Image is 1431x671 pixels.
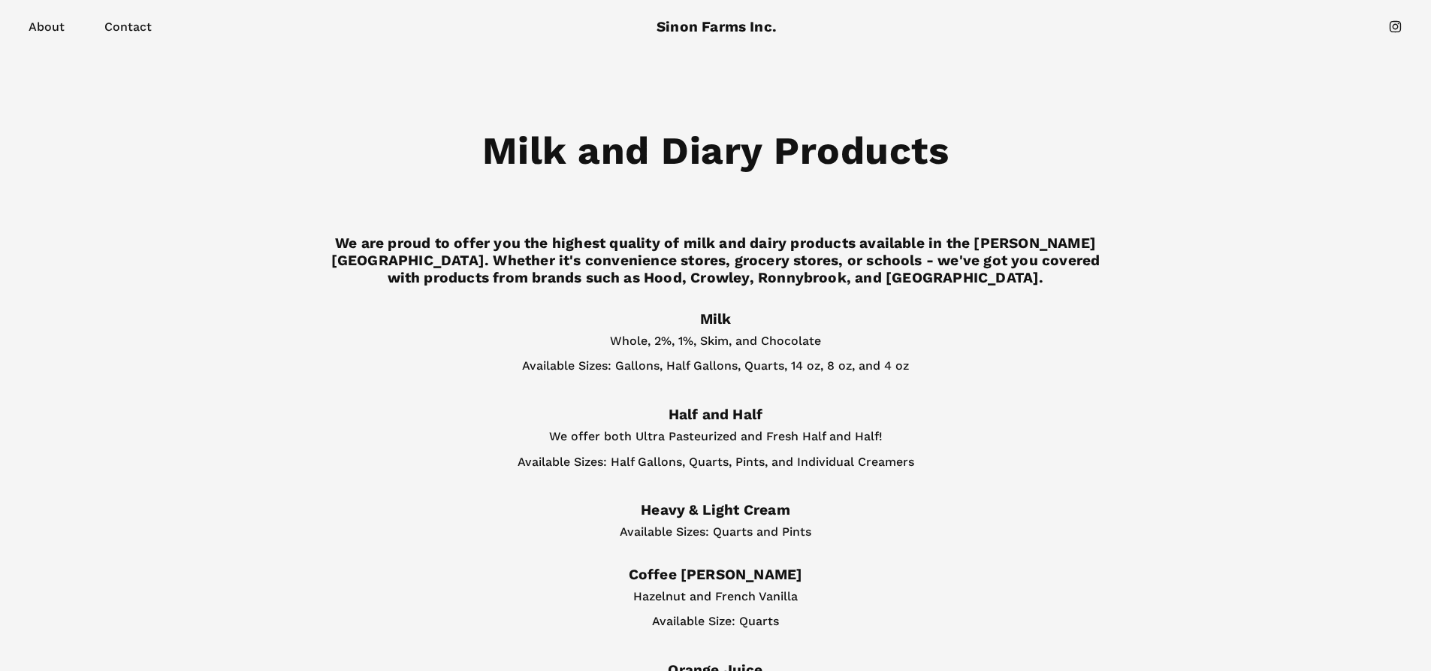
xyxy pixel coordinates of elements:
[322,234,1109,286] div: We are proud to offer you the highest quality of milk and dairy products available in the [PERSON...
[322,406,1109,423] div: Half and Half
[322,452,1109,472] div: Available Sizes: Half Gallons, Quarts, Pints, and Individual Creamers
[29,16,65,38] a: About
[104,16,152,38] a: Contact
[322,522,1109,542] div: Available Sizes: Quarts and Pints
[322,612,1109,631] div: Available Size: Quarts
[322,129,1109,171] h2: Milk and Diary Products
[322,501,1109,518] div: Heavy & Light Cream
[1388,20,1402,34] a: instagram-unauth
[657,18,777,35] a: Sinon Farms Inc.
[322,427,1109,446] div: We offer both Ultra Pasteurized and Fresh Half and Half!
[322,310,1109,328] div: Milk
[322,587,1109,606] div: Hazelnut and French Vanilla
[322,331,1109,351] div: Whole, 2%, 1%, Skim, and Chocolate
[322,566,1109,583] div: Coffee [PERSON_NAME]
[322,356,1109,376] div: Available Sizes: Gallons, Half Gallons, Quarts, 14 oz, 8 oz, and 4 oz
